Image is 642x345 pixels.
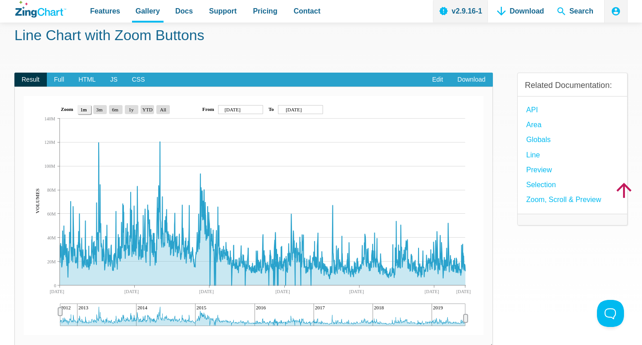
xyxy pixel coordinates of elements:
a: ZingChart Logo. Click to return to the homepage [15,1,66,18]
span: Gallery [136,5,160,17]
span: Docs [175,5,193,17]
span: Contact [294,5,321,17]
span: JS [103,73,124,87]
h1: Line Chart with Zoom Buttons [14,26,628,46]
a: globals [526,133,551,146]
a: API [526,104,538,116]
span: Full [47,73,72,87]
a: Preview [526,164,552,176]
a: Edit [425,73,450,87]
span: Result [14,73,47,87]
a: Zoom, Scroll & Preview [526,193,601,206]
h3: Related Documentation: [525,80,620,91]
span: CSS [125,73,152,87]
a: Line [526,149,540,161]
span: Support [209,5,237,17]
a: Area [526,119,542,131]
span: Features [90,5,120,17]
a: Selection [526,179,556,191]
span: HTML [71,73,103,87]
span: Pricing [253,5,277,17]
a: Download [450,73,492,87]
iframe: Toggle Customer Support [597,300,624,327]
